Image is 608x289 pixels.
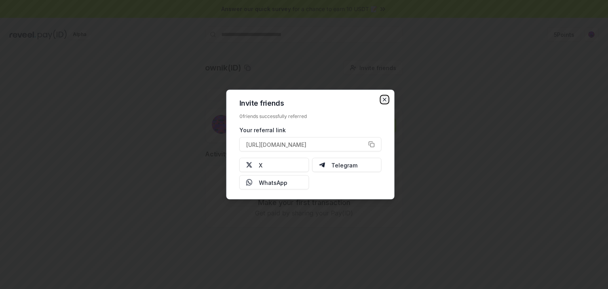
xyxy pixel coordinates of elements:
[246,162,253,168] img: X
[312,158,382,172] button: Telegram
[246,140,306,148] span: [URL][DOMAIN_NAME]
[246,179,253,186] img: Whatsapp
[319,162,325,168] img: Telegram
[239,113,382,120] div: 0 friends successfully referred
[239,158,309,172] button: X
[239,137,382,152] button: [URL][DOMAIN_NAME]
[239,175,309,190] button: WhatsApp
[239,126,382,134] div: Your referral link
[239,100,382,107] h2: Invite friends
